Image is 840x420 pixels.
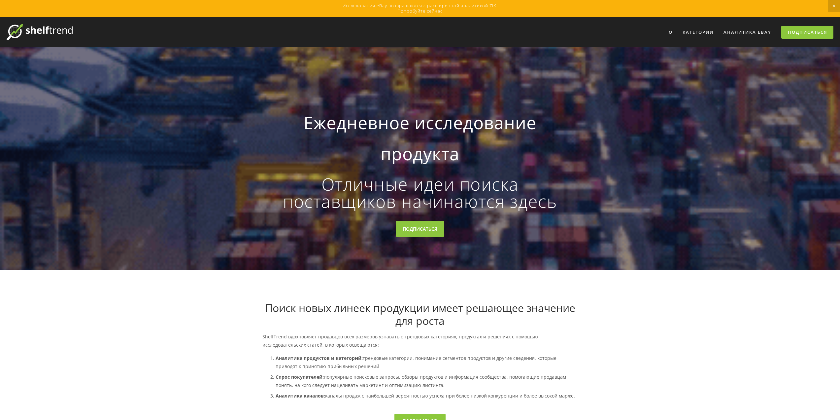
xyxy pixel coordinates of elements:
font: популярные поисковые запросы, обзоры продуктов и информация сообщества, помогающие продавцам поня... [276,374,567,388]
a: Попробуйте сейчас [397,8,443,14]
font: Ежедневное исследование продукта [304,111,541,165]
img: ShelfTrend [7,24,73,40]
font: Аналитика каналов: [276,393,325,399]
font: Спрос покупателей: [276,374,324,380]
font: Категории [683,29,714,35]
font: Аналитика продуктов и категорий: [276,355,363,361]
font: трендовые категории, понимание сегментов продуктов и другие сведения, которые приводят к принятию... [276,355,558,369]
font: О [669,29,673,35]
a: Подписаться [781,26,833,39]
font: Поиск новых линеек продукции имеет решающее значение для роста [265,301,578,327]
font: ПОДПИСАТЬСЯ [403,226,437,232]
font: Подписаться [788,29,827,35]
font: Аналитика eBay [723,29,771,35]
a: Аналитика eBay [719,27,776,38]
font: ShelfTrend вдохновляет продавцов всех размеров узнавать о трендовых категориях, продуктах и решен... [262,333,539,348]
font: каналы продаж с наибольшей вероятностью успеха при более низкой конкуренции и более высокой марже. [325,393,575,399]
font: Отличные идеи поиска поставщиков начинаются здесь [283,172,557,213]
a: О [664,27,677,38]
a: ПОДПИСАТЬСЯ [396,221,444,237]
